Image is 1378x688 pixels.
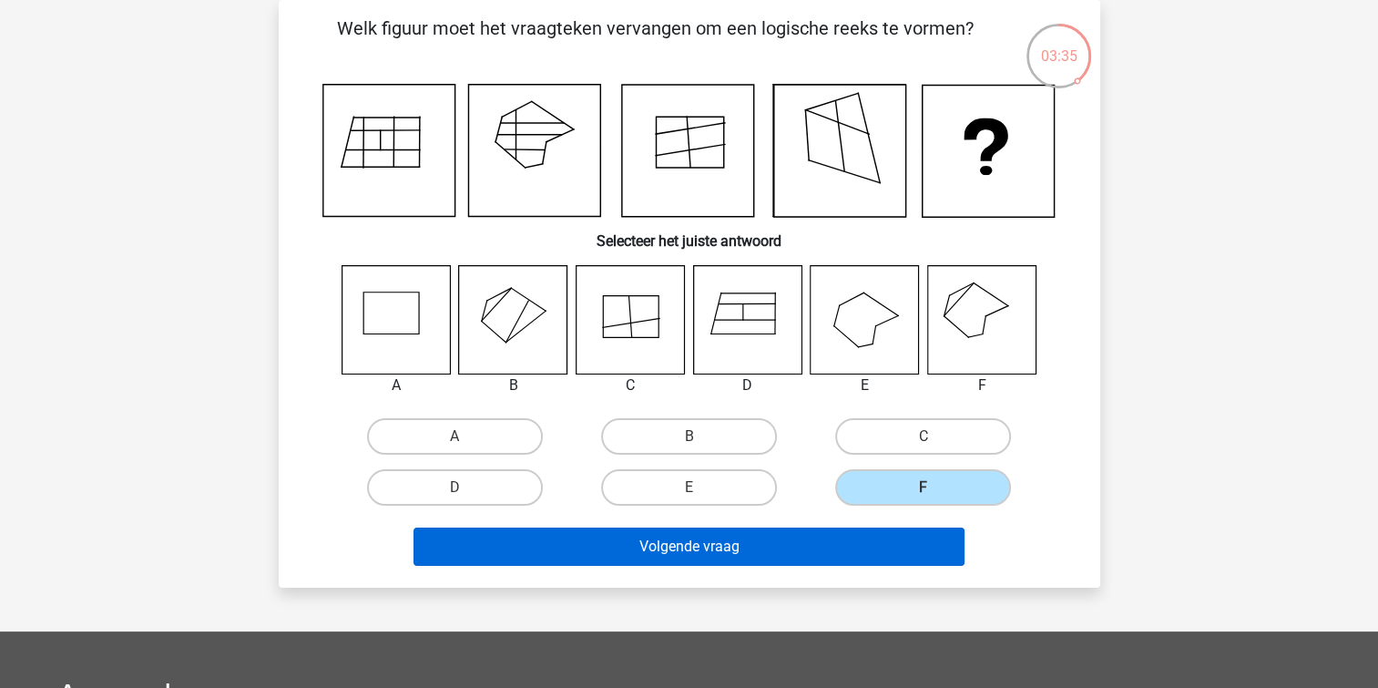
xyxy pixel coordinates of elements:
[367,418,543,455] label: A
[1025,22,1093,67] div: 03:35
[328,375,465,396] div: A
[796,375,934,396] div: E
[367,469,543,506] label: D
[308,218,1071,250] h6: Selecteer het juiste antwoord
[601,469,777,506] label: E
[444,375,582,396] div: B
[835,418,1011,455] label: C
[835,469,1011,506] label: F
[601,418,777,455] label: B
[679,375,817,396] div: D
[413,528,965,566] button: Volgende vraag
[308,15,1003,69] p: Welk figuur moet het vraagteken vervangen om een logische reeks te vormen?
[562,375,699,396] div: C
[914,375,1051,396] div: F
